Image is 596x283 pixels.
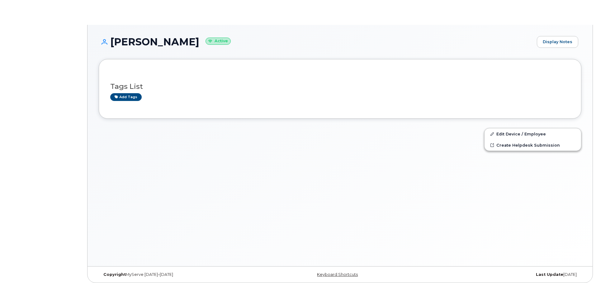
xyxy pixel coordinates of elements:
[536,272,563,277] strong: Last Update
[99,272,260,277] div: MyServe [DATE]–[DATE]
[110,93,142,101] a: Add tags
[110,83,570,90] h3: Tags List
[103,272,126,277] strong: Copyright
[206,38,231,45] small: Active
[485,128,581,139] a: Edit Device / Employee
[99,36,534,47] h1: [PERSON_NAME]
[537,36,578,48] a: Display Notes
[317,272,358,277] a: Keyboard Shortcuts
[485,139,581,151] a: Create Helpdesk Submission
[420,272,581,277] div: [DATE]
